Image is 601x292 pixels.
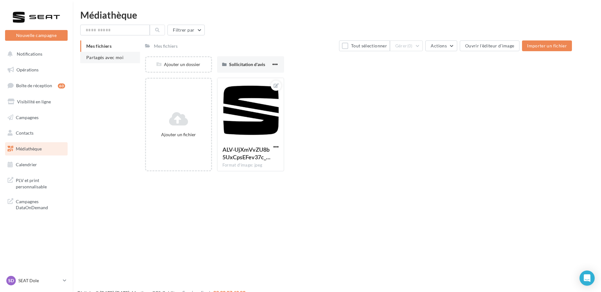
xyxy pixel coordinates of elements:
div: Ajouter un fichier [149,131,209,138]
div: Ajouter un dossier [146,61,211,68]
span: Opérations [16,67,39,72]
span: Mes fichiers [86,43,112,49]
span: Sollicitation d'avis [229,62,265,67]
div: Format d'image: jpeg [222,162,279,168]
a: Campagnes [4,111,69,124]
a: Calendrier [4,158,69,171]
span: Campagnes [16,114,39,120]
button: Ouvrir l'éditeur d'image [460,40,519,51]
span: Actions [431,43,446,48]
span: Partagés avec moi [86,55,124,60]
span: Contacts [16,130,33,136]
span: SD [8,277,14,284]
span: Boîte de réception [16,83,52,88]
a: SD SEAT Dole [5,275,68,287]
span: Importer un fichier [527,43,567,48]
a: Médiathèque [4,142,69,155]
a: Campagnes DataOnDemand [4,195,69,213]
span: ALV-UjXmVvZU8b5UxCpsEFev37c_2YgNE3SF9GomgQoka-AlK4fI7qPz [222,146,270,161]
div: Médiathèque [80,10,593,20]
div: Mes fichiers [154,43,178,49]
button: Importer un fichier [522,40,572,51]
span: Campagnes DataOnDemand [16,197,65,211]
div: Open Intercom Messenger [580,271,595,286]
button: Tout sélectionner [339,40,390,51]
button: Nouvelle campagne [5,30,68,41]
span: (0) [407,43,413,48]
a: PLV et print personnalisable [4,173,69,192]
a: Contacts [4,126,69,140]
span: Notifications [17,51,42,57]
span: PLV et print personnalisable [16,176,65,190]
p: SEAT Dole [18,277,60,284]
button: Notifications [4,47,66,61]
a: Visibilité en ligne [4,95,69,108]
span: Médiathèque [16,146,42,151]
button: Filtrer par [167,25,205,35]
span: Calendrier [16,162,37,167]
div: 60 [58,83,65,88]
a: Boîte de réception60 [4,79,69,92]
button: Actions [425,40,457,51]
span: Visibilité en ligne [17,99,51,104]
button: Gérer(0) [390,40,423,51]
a: Opérations [4,63,69,76]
